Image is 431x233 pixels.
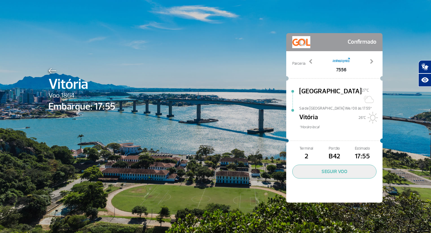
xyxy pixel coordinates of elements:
[299,106,383,110] span: Sai de [GEOGRAPHIC_DATA] We/08 às 17:55*
[292,146,320,151] span: Terminal
[418,60,431,87] div: Plugin de acessibilidade da Hand Talk.
[349,151,377,162] span: 17:55
[349,146,377,151] span: Estimado
[292,165,377,179] button: SEGUIR VOO
[366,112,378,124] img: Sol
[299,112,318,124] span: Vitória
[358,115,366,120] span: 26°C
[299,124,383,130] span: *Horáro local
[332,66,350,73] span: 7556
[299,86,362,106] span: [GEOGRAPHIC_DATA]
[348,36,377,48] span: Confirmado
[292,151,320,162] span: 2
[320,146,348,151] span: Portão
[362,88,369,93] span: 27°C
[362,93,374,105] img: Sol com muitas nuvens
[418,60,431,73] button: Abrir tradutor de língua de sinais.
[418,73,431,87] button: Abrir recursos assistivos.
[48,91,115,101] span: Voo 1864
[292,61,306,67] span: Parceria:
[320,151,348,162] span: B42
[48,73,115,95] span: Vitória
[48,99,115,114] span: Embarque: 17:55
